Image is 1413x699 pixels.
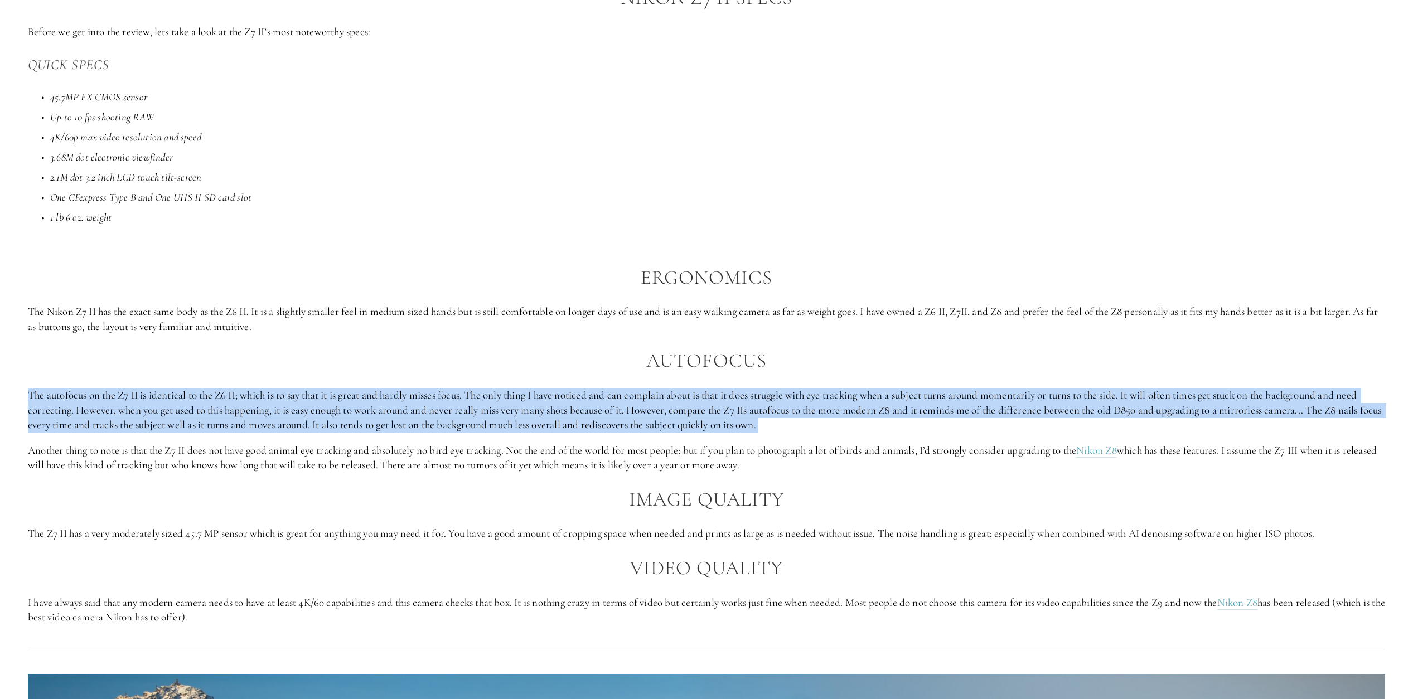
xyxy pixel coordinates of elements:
em: 3.68M dot electronic viewfinder [50,151,173,163]
p: I have always said that any modern camera needs to have at least 4K/60 capabilities and this came... [28,595,1385,625]
em: QUICK SPECS [28,56,109,73]
em: 45.7MP FX CMOS sensor [50,90,147,103]
h2: Ergonomics [28,267,1385,289]
em: 2.1M dot 3.2 inch LCD touch tilt-screen [50,171,201,183]
p: The autofocus on the Z7 II is identical to the Z6 II; which is to say that it is great and hardly... [28,388,1385,433]
h2: Image Quality [28,489,1385,511]
em: 4K/60p max video resolution and speed [50,130,201,143]
a: Nikon Z8 [1076,444,1117,458]
p: Before we get into the review, lets take a look at the Z7 II’s most noteworthy specs: [28,25,1385,40]
em: Up to 10 fps shooting RAW [50,110,154,123]
p: The Nikon Z7 II has the exact same body as the Z6 II. It is a slightly smaller feel in medium siz... [28,304,1385,334]
a: Nikon Z8 [1217,596,1258,610]
p: The Z7 II has a very moderately sized 45.7 MP sensor which is great for anything you may need it ... [28,526,1385,541]
h2: Video Quality [28,557,1385,579]
em: One CFexpress Type B and One UHS II SD card slot [50,191,251,203]
em: 1 lb 6 oz. weight [50,211,112,224]
p: Another thing to note is that the Z7 II does not have good animal eye tracking and absolutely no ... [28,443,1385,473]
h2: Autofocus [28,350,1385,372]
